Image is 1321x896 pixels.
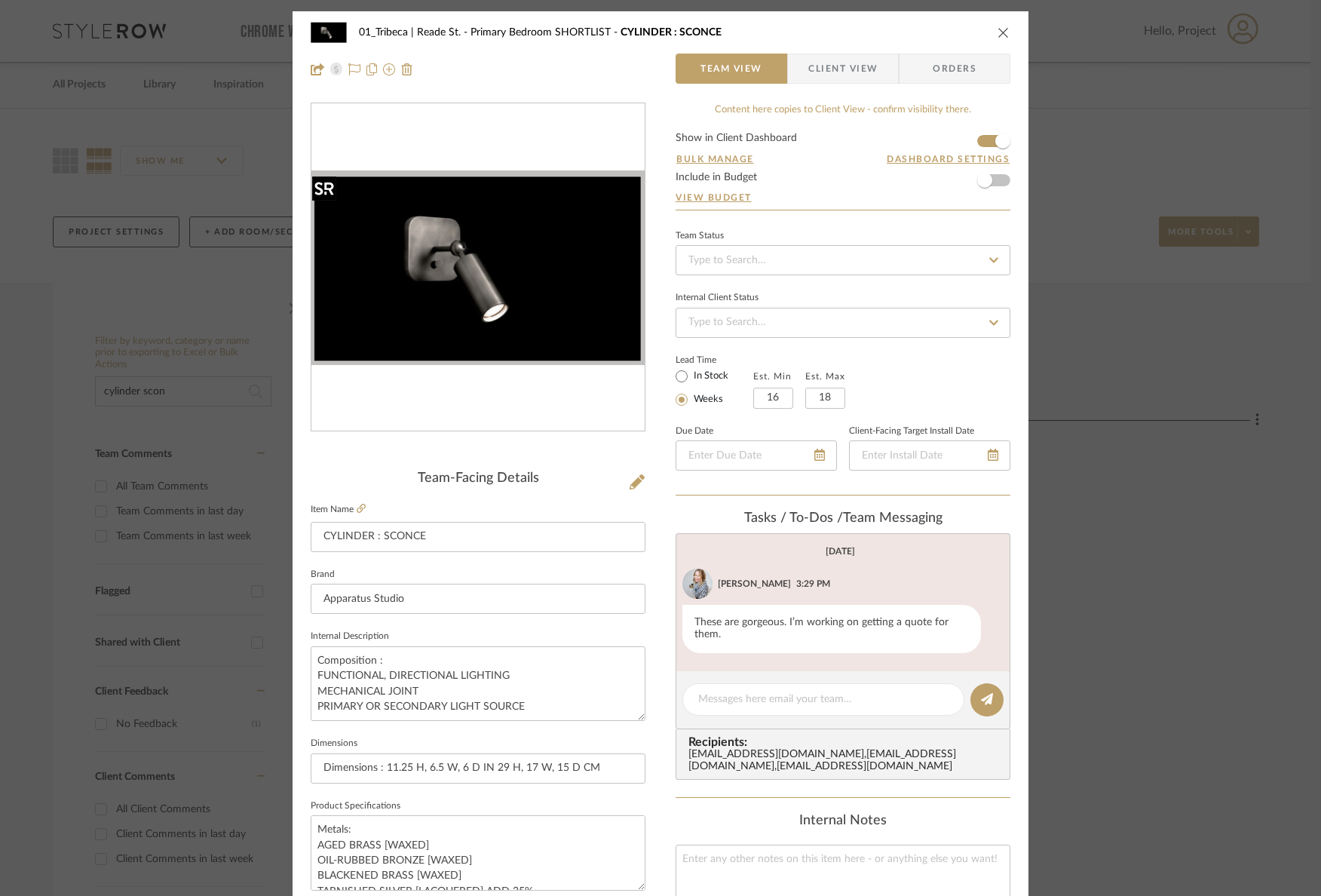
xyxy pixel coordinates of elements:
[676,192,1010,204] a: View Budget
[691,370,728,383] label: In Stock
[311,740,357,747] label: Dimensions
[676,511,1010,527] div: team Messaging
[311,633,389,640] label: Internal Description
[676,353,753,367] label: Lead Time
[311,170,645,364] img: 5e179d20-15cd-4d32-a4c1-642fd6cc9c6e_436x436.jpg
[886,152,1010,166] button: Dashboard Settings
[691,393,723,407] label: Weeks
[401,63,413,75] img: Remove from project
[311,753,645,784] input: Enter the dimensions of this item
[796,577,830,591] div: 3:29 PM
[311,471,645,487] div: Team-Facing Details
[311,170,645,364] div: 0
[676,440,837,471] input: Enter Due Date
[805,371,845,382] label: Est. Max
[688,735,1004,749] span: Recipients:
[688,749,1004,773] div: [EMAIL_ADDRESS][DOMAIN_NAME] , [EMAIL_ADDRESS][DOMAIN_NAME] , [EMAIL_ADDRESS][DOMAIN_NAME]
[682,569,713,599] img: 136fc935-71bd-4c73-b8d4-1303a4a8470e.jpg
[359,27,470,38] span: 01_Tribeca | Reade St.
[676,367,753,409] mat-radio-group: Select item type
[311,584,645,614] input: Enter Brand
[311,571,335,578] label: Brand
[621,27,722,38] span: CYLINDER : SCONCE
[676,428,713,435] label: Due Date
[676,294,759,302] div: Internal Client Status
[849,440,1010,471] input: Enter Install Date
[916,54,993,84] span: Orders
[311,17,347,48] img: 5e179d20-15cd-4d32-a4c1-642fd6cc9c6e_48x40.jpg
[718,577,791,591] div: [PERSON_NAME]
[676,152,755,166] button: Bulk Manage
[682,605,981,653] div: These are gorgeous. I’m working on getting a quote for them.
[311,802,400,810] label: Product Specifications
[744,511,843,525] span: Tasks / To-Dos /
[311,503,366,516] label: Item Name
[676,308,1010,338] input: Type to Search…
[753,371,792,382] label: Est. Min
[676,103,1010,118] div: Content here copies to Client View - confirm visibility there.
[997,26,1010,39] button: close
[676,232,724,240] div: Team Status
[700,54,762,84] span: Team View
[311,522,645,552] input: Enter Item Name
[676,813,1010,830] div: Internal Notes
[808,54,878,84] span: Client View
[826,546,855,557] div: [DATE]
[676,245,1010,275] input: Type to Search…
[470,27,621,38] span: Primary Bedroom SHORTLIST
[849,428,974,435] label: Client-Facing Target Install Date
